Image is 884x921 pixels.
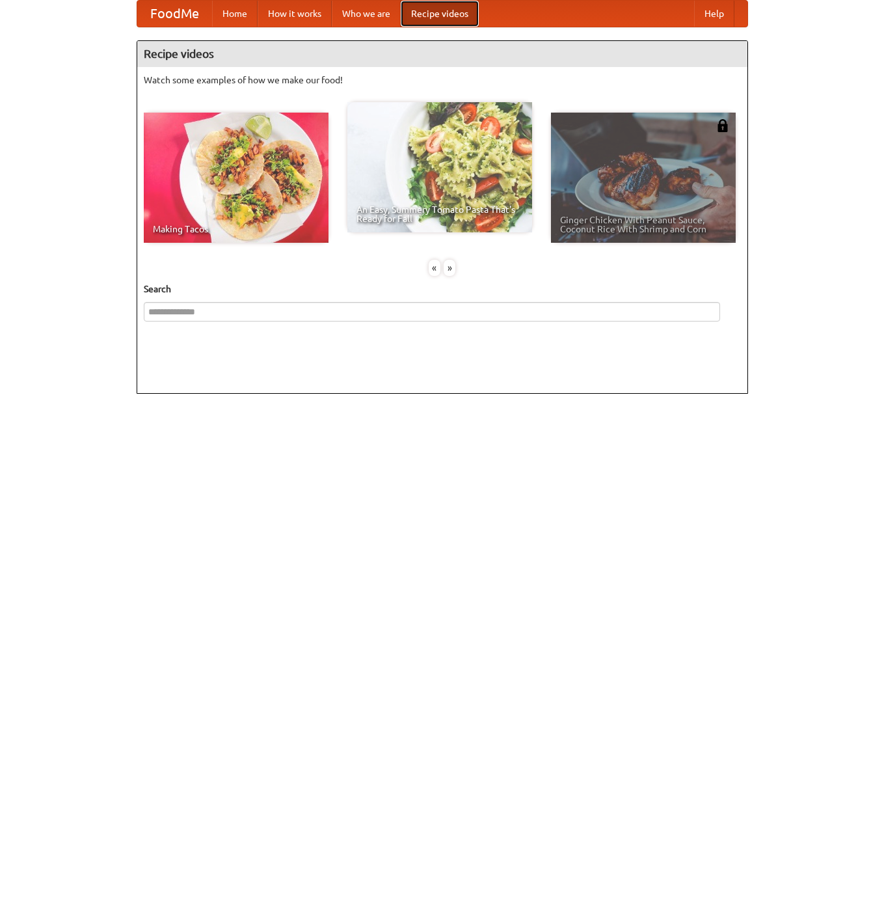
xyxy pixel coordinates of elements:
h4: Recipe videos [137,41,747,67]
a: An Easy, Summery Tomato Pasta That's Ready for Fall [347,102,532,232]
span: An Easy, Summery Tomato Pasta That's Ready for Fall [356,205,523,223]
a: Who we are [332,1,401,27]
a: Help [694,1,734,27]
a: Home [212,1,258,27]
span: Making Tacos [153,225,319,234]
div: » [444,260,455,276]
div: « [429,260,440,276]
h5: Search [144,282,741,296]
a: Recipe videos [401,1,479,27]
a: FoodMe [137,1,212,27]
p: Watch some examples of how we make our food! [144,74,741,87]
img: 483408.png [716,119,729,132]
a: How it works [258,1,332,27]
a: Making Tacos [144,113,328,243]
